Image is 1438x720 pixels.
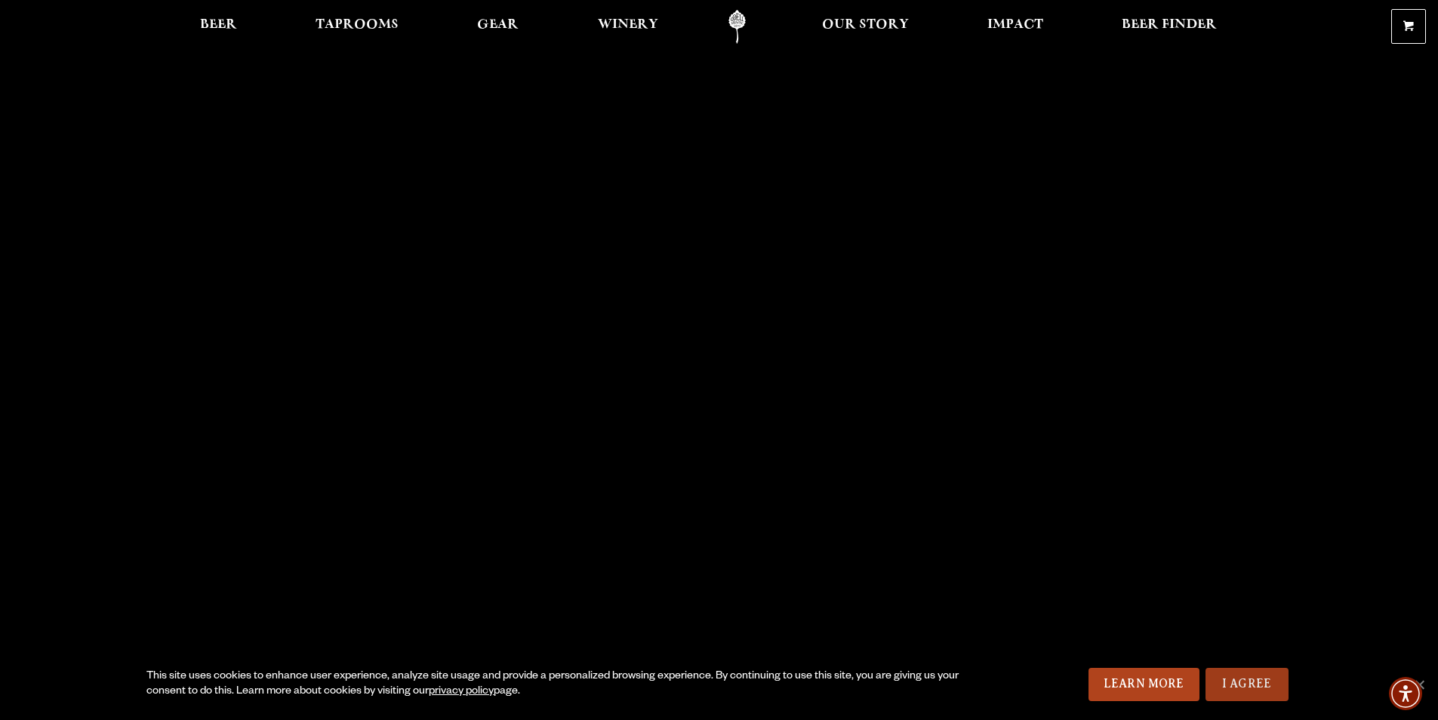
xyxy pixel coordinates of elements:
a: Taprooms [306,10,408,44]
div: This site uses cookies to enhance user experience, analyze site usage and provide a personalized ... [146,669,964,700]
a: Gear [467,10,528,44]
span: Beer Finder [1122,19,1217,31]
a: Odell Home [709,10,765,44]
a: Beer [190,10,247,44]
span: Gear [477,19,519,31]
a: privacy policy [429,686,494,698]
span: Impact [987,19,1043,31]
a: Our Story [812,10,919,44]
a: Winery [588,10,668,44]
a: Impact [978,10,1053,44]
span: Taprooms [316,19,399,31]
a: Beer Finder [1112,10,1227,44]
span: Beer [200,19,237,31]
a: Learn More [1089,668,1199,701]
a: I Agree [1206,668,1289,701]
span: Our Story [822,19,909,31]
span: Winery [598,19,658,31]
div: Accessibility Menu [1389,677,1422,710]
